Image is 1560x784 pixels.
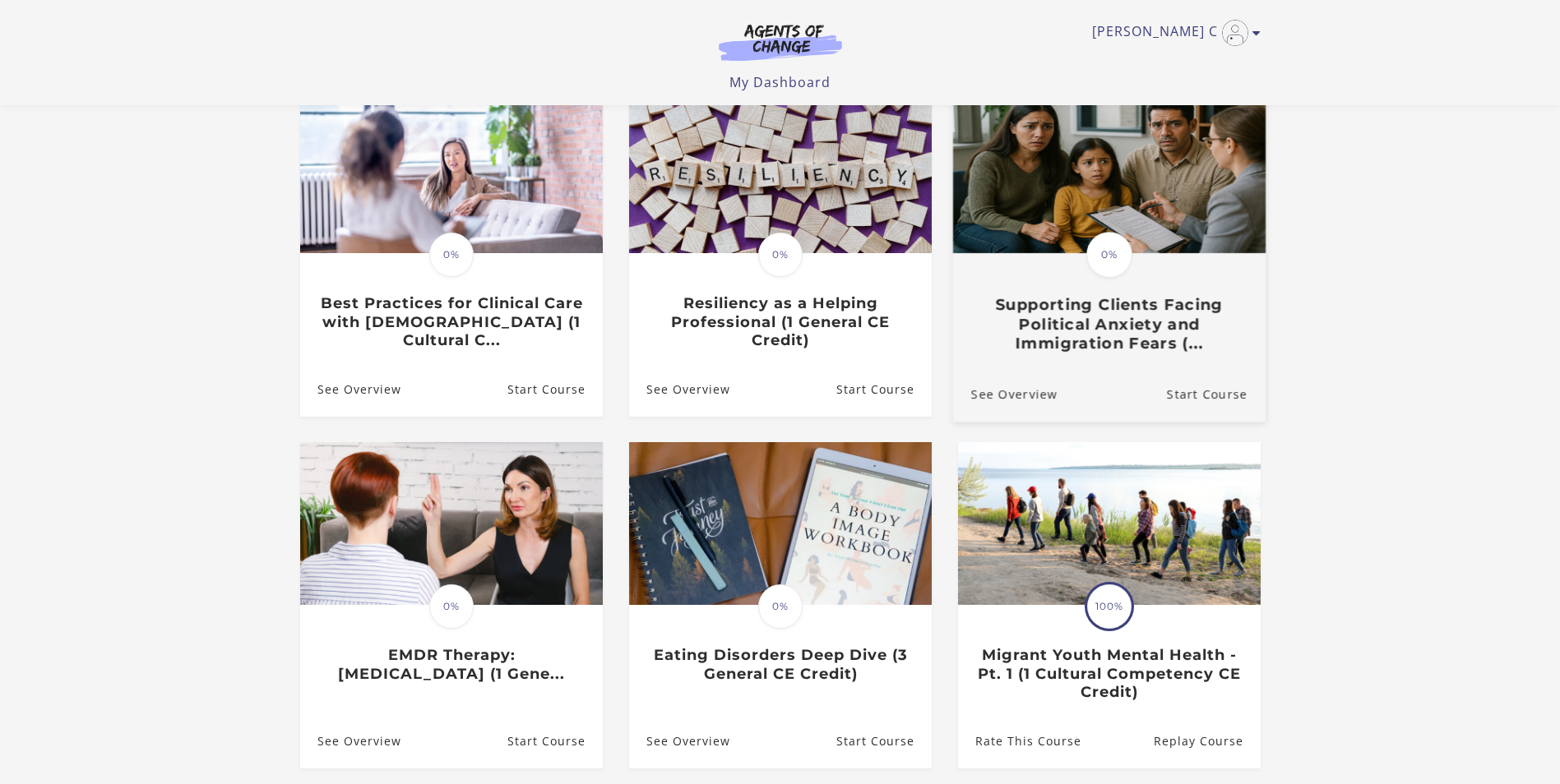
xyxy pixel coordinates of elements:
a: Best Practices for Clinical Care with Asian Americans (1 Cultural C...: Resume Course [507,362,602,416]
a: Eating Disorders Deep Dive (3 General CE Credit): Resume Course [836,715,931,768]
span: 0% [1086,232,1132,278]
span: 0% [758,233,803,277]
a: EMDR Therapy: Eye Movement Desensitization and Reprocessing (1 Gene...: See Overview [300,715,401,768]
a: Resiliency as a Helping Professional (1 General CE Credit): Resume Course [836,362,931,416]
h3: Migrant Youth Mental Health - Pt. 1 (1 Cultural Competency CE Credit) [975,646,1243,702]
a: Migrant Youth Mental Health - Pt. 1 (1 Cultural Competency CE Credit): Rate This Course [958,715,1081,768]
h3: Supporting Clients Facing Political Anxiety and Immigration Fears (... [970,295,1247,353]
a: Eating Disorders Deep Dive (3 General CE Credit): See Overview [629,715,730,768]
h3: Best Practices for Clinical Care with [DEMOGRAPHIC_DATA] (1 Cultural C... [317,294,585,350]
h3: Eating Disorders Deep Dive (3 General CE Credit) [646,646,914,683]
a: Resiliency as a Helping Professional (1 General CE Credit): See Overview [629,362,730,416]
a: My Dashboard [729,73,831,91]
a: Migrant Youth Mental Health - Pt. 1 (1 Cultural Competency CE Credit): Resume Course [1153,715,1260,768]
a: Supporting Clients Facing Political Anxiety and Immigration Fears (...: Resume Course [1166,366,1265,421]
img: Agents of Change Logo [701,23,859,61]
span: 0% [429,584,474,629]
a: EMDR Therapy: Eye Movement Desensitization and Reprocessing (1 Gene...: Resume Course [507,715,602,768]
a: Toggle menu [1092,20,1252,46]
a: Best Practices for Clinical Care with Asian Americans (1 Cultural C...: See Overview [300,362,401,416]
span: 0% [429,233,474,277]
h3: EMDR Therapy: [MEDICAL_DATA] (1 Gene... [317,646,585,683]
span: 0% [758,584,803,629]
h3: Resiliency as a Helping Professional (1 General CE Credit) [646,294,914,350]
a: Supporting Clients Facing Political Anxiety and Immigration Fears (...: See Overview [952,366,1057,421]
span: 100% [1087,584,1132,629]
